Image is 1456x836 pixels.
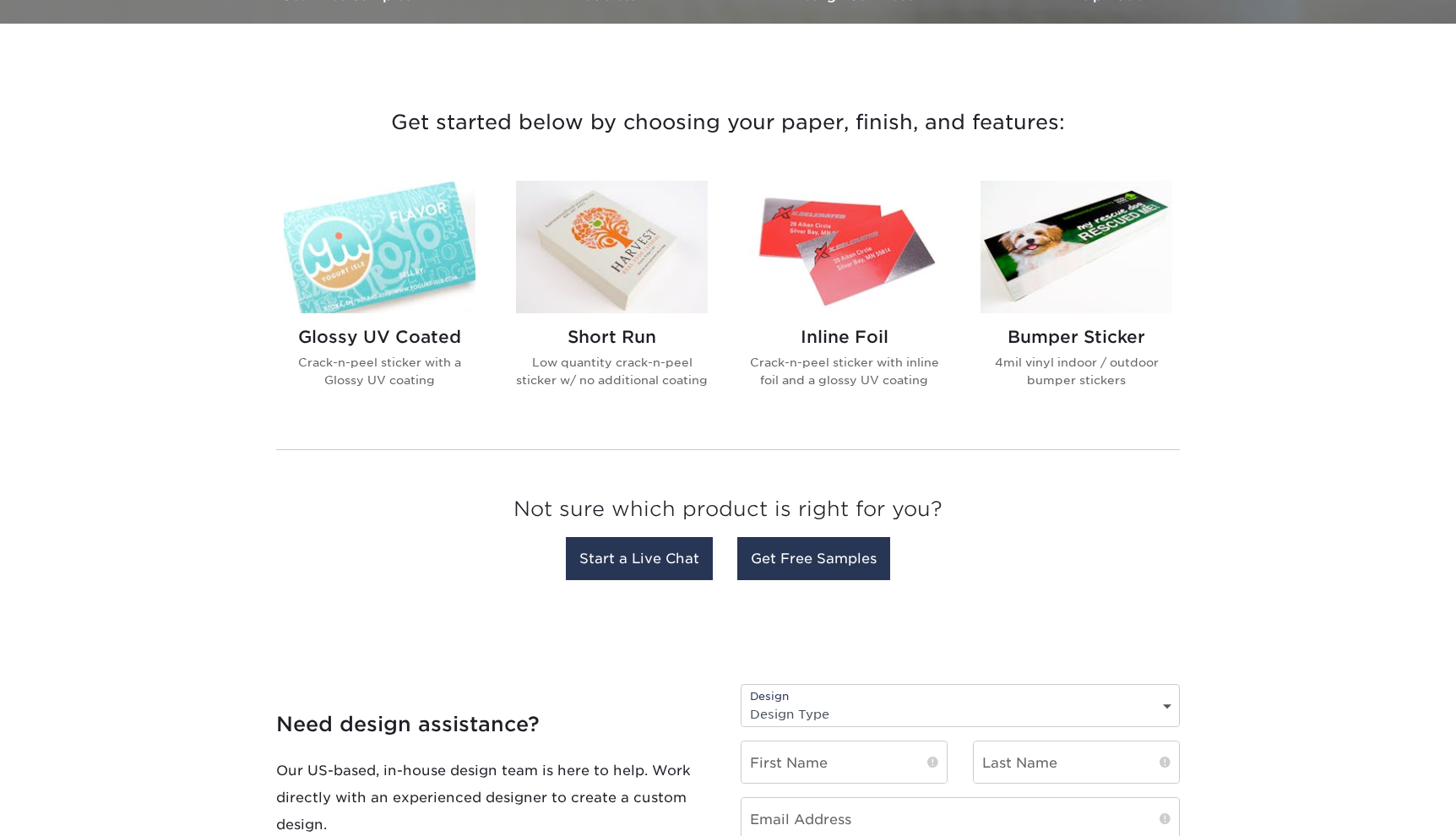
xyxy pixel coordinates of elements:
[748,181,940,313] img: Inline Foil Stickers
[284,181,475,313] img: Glossy UV Coated Stickers
[516,327,708,347] h2: Short Run
[566,537,713,580] a: Start a Live Chat
[284,354,475,388] p: Crack-n-peel sticker with a Glossy UV coating
[981,327,1172,347] h2: Bumper Sticker
[516,181,708,415] a: Short Run Stickers Short Run Low quantity crack-n-peel sticker w/ no additional coating
[748,181,940,415] a: Inline Foil Stickers Inline Foil Crack-n-peel sticker with inline foil and a glossy UV coating
[737,537,890,580] a: Get Free Samples
[284,327,475,347] h2: Glossy UV Coated
[748,327,940,347] h2: Inline Foil
[748,354,940,388] p: Crack-n-peel sticker with inline foil and a glossy UV coating
[516,354,708,388] p: Low quantity crack-n-peel sticker w/ no additional coating
[284,181,475,415] a: Glossy UV Coated Stickers Glossy UV Coated Crack-n-peel sticker with a Glossy UV coating
[516,181,708,313] img: Short Run Stickers
[276,484,1180,542] h3: Not sure which product is right for you?
[981,181,1172,313] img: Bumper Sticker Stickers
[981,354,1172,388] p: 4mil vinyl indoor / outdoor bumper stickers
[234,84,1222,160] h3: Get started below by choosing your paper, finish, and features:
[981,181,1172,415] a: Bumper Sticker Stickers Bumper Sticker 4mil vinyl indoor / outdoor bumper stickers
[276,712,715,736] h4: Need design assistance?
